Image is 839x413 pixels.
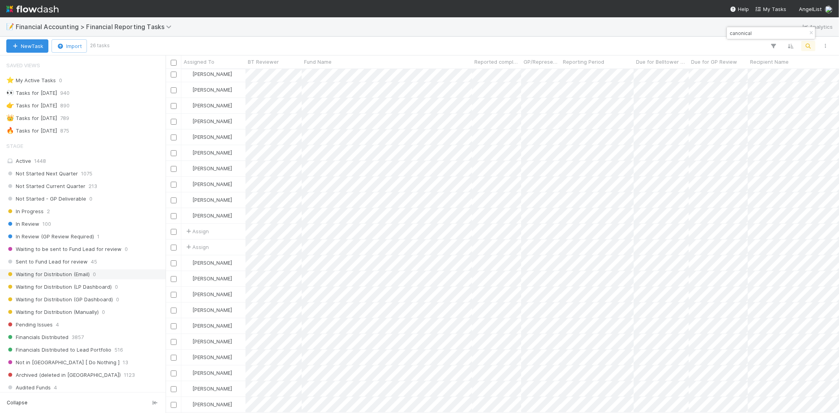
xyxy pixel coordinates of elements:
span: 🔥 [6,127,14,134]
span: Assign [184,243,209,251]
span: Due for Belltower Review [636,58,687,66]
span: Financials Distributed [6,332,68,342]
span: 2 [47,206,50,216]
span: Waiting for Distribution (Email) [6,269,90,279]
span: BT Reviewer [248,58,279,66]
span: 789 [60,113,69,123]
img: avatar_8d06466b-a936-4205-8f52-b0cc03e2a179.png [185,118,191,124]
img: avatar_fee1282a-8af6-4c79-b7c7-bf2cfad99775.png [185,165,191,171]
input: Search... [728,28,807,38]
span: 875 [60,126,69,136]
input: Toggle Row Selected [171,260,177,266]
img: avatar_8d06466b-a936-4205-8f52-b0cc03e2a179.png [185,149,191,156]
img: avatar_fee1282a-8af6-4c79-b7c7-bf2cfad99775.png [185,134,191,140]
span: ⭐ [6,77,14,83]
span: [PERSON_NAME] [192,71,232,77]
span: 📝 [6,23,14,30]
span: [PERSON_NAME] [192,260,232,266]
span: [PERSON_NAME] [192,149,232,156]
span: [PERSON_NAME] [192,197,232,203]
span: In Review (GP Review Required) [6,232,94,242]
input: Toggle Row Selected [171,213,177,219]
span: [PERSON_NAME] [192,87,232,93]
img: avatar_fee1282a-8af6-4c79-b7c7-bf2cfad99775.png [185,385,191,392]
input: Toggle Row Selected [171,72,177,77]
span: 4 [56,320,59,330]
span: 45 [91,257,97,267]
span: Collapse [7,399,28,406]
span: Fund Name [304,58,332,66]
input: Toggle Row Selected [171,386,177,392]
input: Toggle Row Selected [171,402,177,408]
span: 940 [60,88,70,98]
span: Saved Views [6,57,40,73]
span: [PERSON_NAME] [192,212,232,219]
input: Toggle Row Selected [171,355,177,361]
span: [PERSON_NAME] [192,323,232,329]
input: Toggle Row Selected [171,371,177,376]
span: Reporting Period [563,58,604,66]
div: Active [6,156,164,166]
input: Toggle Row Selected [171,323,177,329]
span: In Review [6,219,39,229]
span: [PERSON_NAME] [192,165,232,171]
input: Toggle Row Selected [171,135,177,140]
span: Archived (deleted in [GEOGRAPHIC_DATA]) [6,370,121,380]
input: Toggle Row Selected [171,103,177,109]
span: 13 [123,358,128,367]
div: Tasks for [DATE] [6,101,57,111]
span: 0 [125,244,128,254]
span: Pending Issues [6,320,53,330]
span: 👑 [6,114,14,121]
span: Recipient Name [750,58,789,66]
span: Due for GP Review [691,58,737,66]
img: avatar_8d06466b-a936-4205-8f52-b0cc03e2a179.png [185,87,191,93]
img: avatar_8d06466b-a936-4205-8f52-b0cc03e2a179.png [185,71,191,77]
a: Analytics [802,22,833,31]
button: NewTask [6,39,48,53]
input: Toggle Row Selected [171,229,177,235]
span: Waiting for Distribution (Manually) [6,307,99,317]
img: avatar_fee1282a-8af6-4c79-b7c7-bf2cfad99775.png [185,401,191,407]
span: My Tasks [755,6,786,12]
span: Not Started - GP Deliverable [6,194,86,204]
input: Toggle Row Selected [171,276,177,282]
span: Audited Funds [6,383,51,393]
input: Toggle Row Selected [171,292,177,298]
span: AngelList [799,6,822,12]
span: [PERSON_NAME] [192,307,232,313]
span: 👀 [6,89,14,96]
span: [PERSON_NAME] [192,275,232,282]
span: 890 [60,101,70,111]
span: [PERSON_NAME] [192,291,232,297]
img: logo-inverted-e16ddd16eac7371096b0.svg [6,2,59,16]
input: Toggle Row Selected [171,87,177,93]
div: Tasks for [DATE] [6,113,57,123]
span: Not Started Current Quarter [6,181,85,191]
span: 1123 [124,370,135,380]
span: GP/Representative wants to review [524,58,559,66]
img: avatar_fee1282a-8af6-4c79-b7c7-bf2cfad99775.png [185,354,191,360]
div: My Active Tasks [6,76,56,85]
span: [PERSON_NAME] [192,385,232,392]
span: [PERSON_NAME] [192,181,232,187]
span: Financial Accounting > Financial Reporting Tasks [16,23,175,31]
span: Financials Distributed to Lead Portfolio [6,345,111,355]
input: Toggle Row Selected [171,119,177,125]
span: 1448 [34,158,46,164]
span: 0 [93,269,96,279]
small: 26 tasks [90,42,110,49]
span: 100 [42,219,51,229]
span: 0 [59,76,62,85]
input: Toggle Row Selected [171,197,177,203]
span: [PERSON_NAME] [192,118,232,124]
img: avatar_e5ec2f5b-afc7-4357-8cf1-2139873d70b1.png [185,275,191,282]
span: Not in [GEOGRAPHIC_DATA] [ Do Nothing ] [6,358,120,367]
span: 0 [116,295,119,304]
span: 3857 [72,332,84,342]
div: Tasks for [DATE] [6,88,57,98]
div: Tasks for [DATE] [6,126,57,136]
span: 1 [97,232,100,242]
span: Not Started Next Quarter [6,169,78,179]
img: avatar_e5ec2f5b-afc7-4357-8cf1-2139873d70b1.png [185,323,191,329]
